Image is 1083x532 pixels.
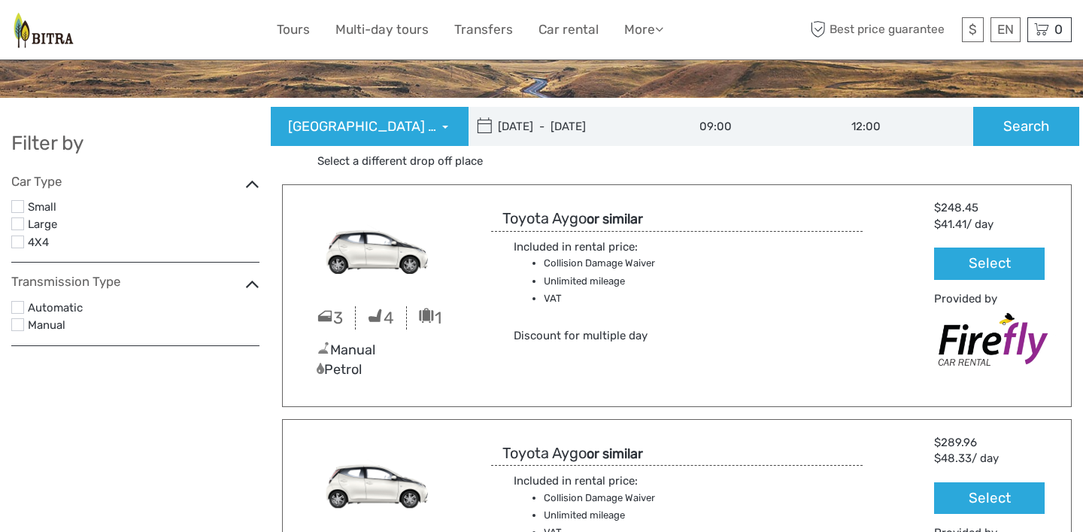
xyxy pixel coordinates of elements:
strong: or similar [587,211,643,227]
div: EN [990,17,1021,42]
li: Collision Damage Waiver [544,255,724,272]
a: Select a different drop off place [311,154,489,169]
label: 4X4 [28,233,259,253]
span: Discount for multiple day [514,329,648,342]
span: Included in rental price: [514,240,638,254]
a: Transfers [454,19,513,41]
div: 1 [407,306,457,330]
span: $ [969,22,977,37]
div: $289.96 [934,435,1060,451]
h4: Car Type [11,174,259,189]
h2: Filter by [11,132,259,156]
span: $48.33 [934,451,972,465]
span: $41.41 [934,217,966,231]
img: 2387-d61d1916-2adb-4c87-b942-d39dad0197e9_logo_small.jpg [11,11,76,48]
span: Included in rental price: [514,474,638,488]
h3: Toyota Aygo [502,444,651,463]
strong: or similar [587,445,643,462]
a: Multi-day tours [335,19,429,41]
img: Firefly_Car_Rental.png [934,307,1060,372]
label: Large [28,215,259,235]
li: Unlimited mileage [544,273,724,290]
button: Select [934,248,1045,280]
input: Drop off time [822,107,974,146]
img: MBMN2.png [294,200,469,299]
h4: Transmission Type [11,274,259,289]
input: Choose a pickup and return date [469,107,672,146]
span: Best price guarantee [807,17,959,42]
div: / day [934,451,1045,467]
div: Manual Petrol [305,341,457,379]
a: Car rental [538,19,599,41]
li: Unlimited mileage [544,507,724,524]
div: 4 [356,306,406,330]
label: Automatic [28,299,259,318]
a: More [624,19,663,41]
button: Search [973,107,1079,146]
label: Small [28,198,259,217]
div: $248.45 [934,200,1060,216]
button: [GEOGRAPHIC_DATA] Downtown ([GEOGRAPHIC_DATA] 5) [271,107,469,146]
a: Tours [277,19,310,41]
span: [GEOGRAPHIC_DATA] Downtown ([GEOGRAPHIC_DATA] 5) [288,117,438,137]
div: / day [934,217,1045,233]
div: 3 [305,306,356,330]
li: Collision Damage Waiver [544,490,724,506]
label: Manual [28,316,259,336]
input: Pick up time [670,107,822,146]
span: 0 [1052,22,1065,37]
button: Select [934,482,1045,515]
h3: Toyota Aygo [502,209,651,228]
li: VAT [544,290,724,307]
div: Provided by [934,291,1060,307]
